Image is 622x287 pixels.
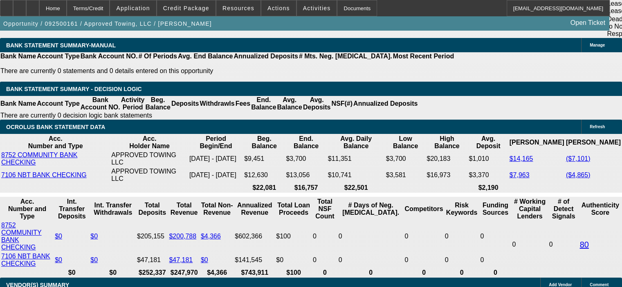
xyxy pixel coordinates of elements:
[267,5,290,11] span: Actions
[303,96,331,111] th: Avg. Deposits
[276,269,312,277] th: $100
[426,151,467,167] td: $20,183
[579,240,588,249] a: 80
[276,96,302,111] th: Avg. Balance
[1,171,87,178] a: 7106 NBT BANK CHECKING
[590,43,605,47] span: Manage
[468,151,508,167] td: $1,010
[235,233,274,240] div: $602,366
[90,233,98,240] a: $0
[169,256,193,263] a: $47,181
[549,221,579,268] td: 0
[590,125,605,129] span: Refresh
[312,252,337,268] td: 0
[201,256,208,263] a: $0
[285,184,326,192] th: $16,757
[566,171,591,178] a: ($4,865)
[137,252,168,268] td: $47,181
[234,269,275,277] th: $743,911
[579,198,621,220] th: Authenticity Score
[244,135,285,150] th: Beg. Balance
[235,256,274,264] div: $141,545
[299,52,393,60] th: # Mts. Neg. [MEDICAL_DATA].
[199,96,235,111] th: Withdrawls
[404,269,443,277] th: 0
[338,198,404,220] th: # Days of Neg. [MEDICAL_DATA].
[121,96,145,111] th: Activity Period
[1,222,42,251] a: 8752 COMMUNITY BANK CHECKING
[6,86,142,92] span: Bank Statement Summary - Decision Logic
[386,167,426,183] td: $3,581
[261,0,296,16] button: Actions
[312,269,337,277] th: 0
[393,52,454,60] th: Most Recent Period
[55,233,62,240] a: $0
[111,135,188,150] th: Acc. Holder Name
[111,151,188,167] td: APPROVED TOWING LLC
[445,252,479,268] td: 0
[244,151,285,167] td: $9,451
[303,5,331,11] span: Activities
[1,135,110,150] th: Acc. Number and Type
[566,155,591,162] a: ($7,101)
[468,167,508,183] td: $3,370
[54,198,89,220] th: Int. Transfer Deposits
[189,151,243,167] td: [DATE] - [DATE]
[404,198,443,220] th: Competitors
[111,167,188,183] td: APPROVED TOWING LLC
[426,135,467,150] th: High Balance
[549,283,572,287] span: Add Vendor
[1,198,54,220] th: Acc. Number and Type
[116,5,150,11] span: Application
[55,256,62,263] a: $0
[251,96,276,111] th: End. Balance
[90,198,136,220] th: Int. Transfer Withdrawals
[0,67,454,75] p: There are currently 0 statements and 0 details entered on this opportunity
[509,155,533,162] a: $14,165
[468,135,508,150] th: Avg. Deposit
[216,0,260,16] button: Resources
[285,167,326,183] td: $13,056
[168,269,199,277] th: $247,970
[276,221,312,251] td: $100
[234,198,275,220] th: Annualized Revenue
[297,0,337,16] button: Activities
[54,269,89,277] th: $0
[6,42,116,49] span: BANK STATEMENT SUMMARY-MANUAL
[80,52,138,60] th: Bank Account NO.
[338,252,404,268] td: 0
[285,135,326,150] th: End. Balance
[328,151,385,167] td: $11,351
[3,20,212,27] span: Opportunity / 092500161 / Approved Towing, LLC / [PERSON_NAME]
[138,52,177,60] th: # Of Periods
[90,269,136,277] th: $0
[276,198,312,220] th: Total Loan Proceeds
[404,252,443,268] td: 0
[404,221,443,251] td: 0
[512,198,548,220] th: # Working Capital Lenders
[426,167,467,183] td: $16,973
[157,0,216,16] button: Credit Package
[137,221,168,251] td: $205,155
[445,269,479,277] th: 0
[235,96,251,111] th: Fees
[36,96,80,111] th: Account Type
[509,135,564,150] th: [PERSON_NAME]
[200,198,234,220] th: Total Non-Revenue
[328,167,385,183] td: $10,741
[168,198,199,220] th: Total Revenue
[1,151,77,166] a: 8752 COMMUNITY BANK CHECKING
[233,52,298,60] th: Annualized Deposits
[445,221,479,251] td: 0
[80,96,121,111] th: Bank Account NO.
[338,269,404,277] th: 0
[567,16,609,30] a: Open Ticket
[200,269,234,277] th: $4,366
[6,124,105,130] span: OCROLUS BANK STATEMENT DATA
[480,252,511,268] td: 0
[1,253,50,267] a: 7106 NBT BANK CHECKING
[353,96,418,111] th: Annualized Deposits
[480,269,511,277] th: 0
[338,221,404,251] td: 0
[137,198,168,220] th: Total Deposits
